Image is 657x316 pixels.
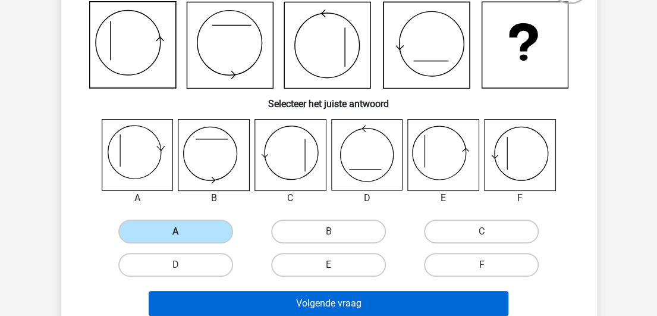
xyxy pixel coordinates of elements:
[169,191,259,205] div: B
[271,253,386,277] label: E
[118,253,233,277] label: D
[80,89,578,109] h6: Selecteer het juiste antwoord
[149,291,508,316] button: Volgende vraag
[424,220,539,243] label: C
[246,191,335,205] div: C
[118,220,233,243] label: A
[322,191,412,205] div: D
[271,220,386,243] label: B
[424,253,539,277] label: F
[475,191,565,205] div: F
[398,191,488,205] div: E
[93,191,183,205] div: A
